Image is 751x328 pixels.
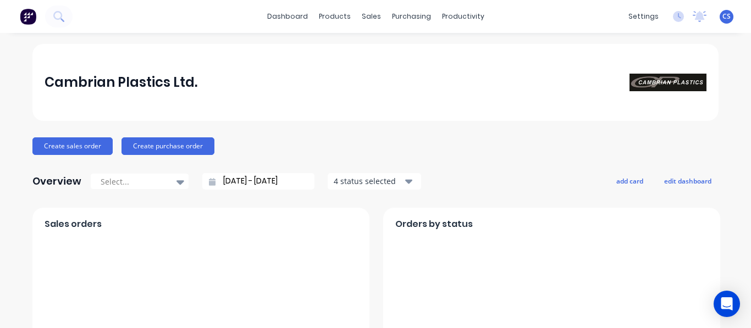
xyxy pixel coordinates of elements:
img: Cambrian Plastics Ltd. [629,74,706,91]
button: edit dashboard [657,174,719,188]
div: sales [356,8,386,25]
span: CS [722,12,731,21]
span: Orders by status [395,218,473,231]
button: 4 status selected [328,173,421,190]
div: productivity [437,8,490,25]
a: dashboard [262,8,313,25]
div: Overview [32,170,81,192]
button: add card [609,174,650,188]
div: 4 status selected [334,175,403,187]
div: purchasing [386,8,437,25]
span: Sales orders [45,218,102,231]
div: settings [623,8,664,25]
div: products [313,8,356,25]
div: Cambrian Plastics Ltd. [45,71,197,93]
img: Factory [20,8,36,25]
button: Create purchase order [122,137,214,155]
button: Create sales order [32,137,113,155]
div: Open Intercom Messenger [714,291,740,317]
